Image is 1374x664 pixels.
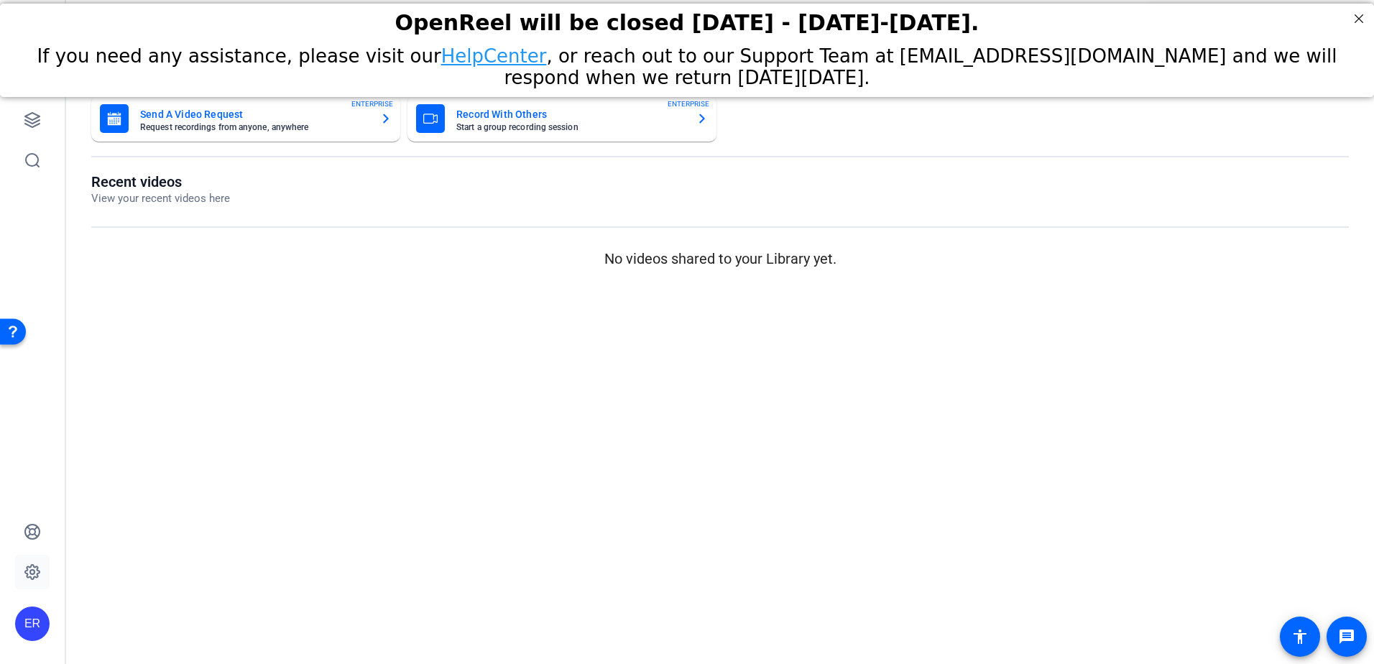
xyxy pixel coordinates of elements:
button: Record With OthersStart a group recording sessionENTERPRISE [407,96,716,142]
mat-card-title: Record With Others [456,106,685,123]
mat-icon: accessibility [1291,628,1309,645]
mat-icon: message [1338,628,1355,645]
mat-card-subtitle: Request recordings from anyone, anywhere [140,123,369,132]
span: ENTERPRISE [668,98,709,109]
div: ER [15,607,50,641]
mat-card-subtitle: Start a group recording session [456,123,685,132]
span: If you need any assistance, please visit our , or reach out to our Support Team at [EMAIL_ADDRESS... [37,42,1337,85]
p: View your recent videos here [91,190,230,207]
mat-card-title: Send A Video Request [140,106,369,123]
h1: Recent videos [91,173,230,190]
div: OpenReel will be closed [DATE] - [DATE]-[DATE]. [18,6,1356,32]
a: HelpCenter [441,42,547,63]
p: No videos shared to your Library yet. [91,248,1349,269]
span: ENTERPRISE [351,98,393,109]
button: Send A Video RequestRequest recordings from anyone, anywhereENTERPRISE [91,96,400,142]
